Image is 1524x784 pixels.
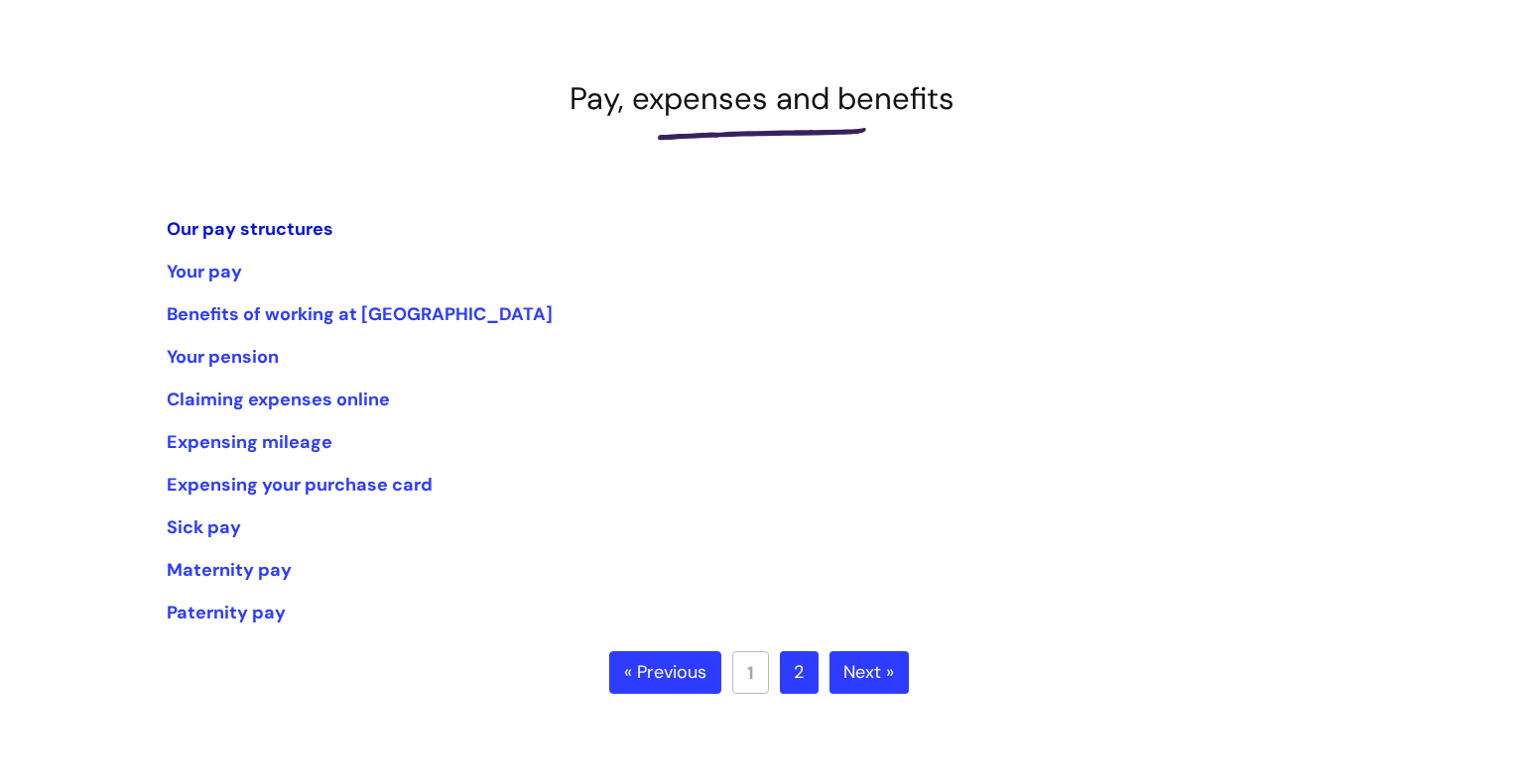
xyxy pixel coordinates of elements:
a: Your pension [167,345,279,369]
a: Our pay structures [167,217,333,241]
a: Your pay [167,260,242,283]
a: Sick pay [167,515,241,539]
a: Claiming expenses online [167,388,390,411]
a: 2 [780,651,819,695]
a: Paternity pay [167,601,286,624]
h1: Pay, expenses and benefits [167,80,1357,117]
a: 1 [732,651,769,694]
a: Maternity pay [167,558,292,582]
a: Benefits of working at [GEOGRAPHIC_DATA] [167,302,553,326]
a: Next » [829,651,909,695]
a: « Previous [609,651,721,695]
a: Expensing mileage [167,430,332,454]
a: Expensing your purchase card [167,473,433,497]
